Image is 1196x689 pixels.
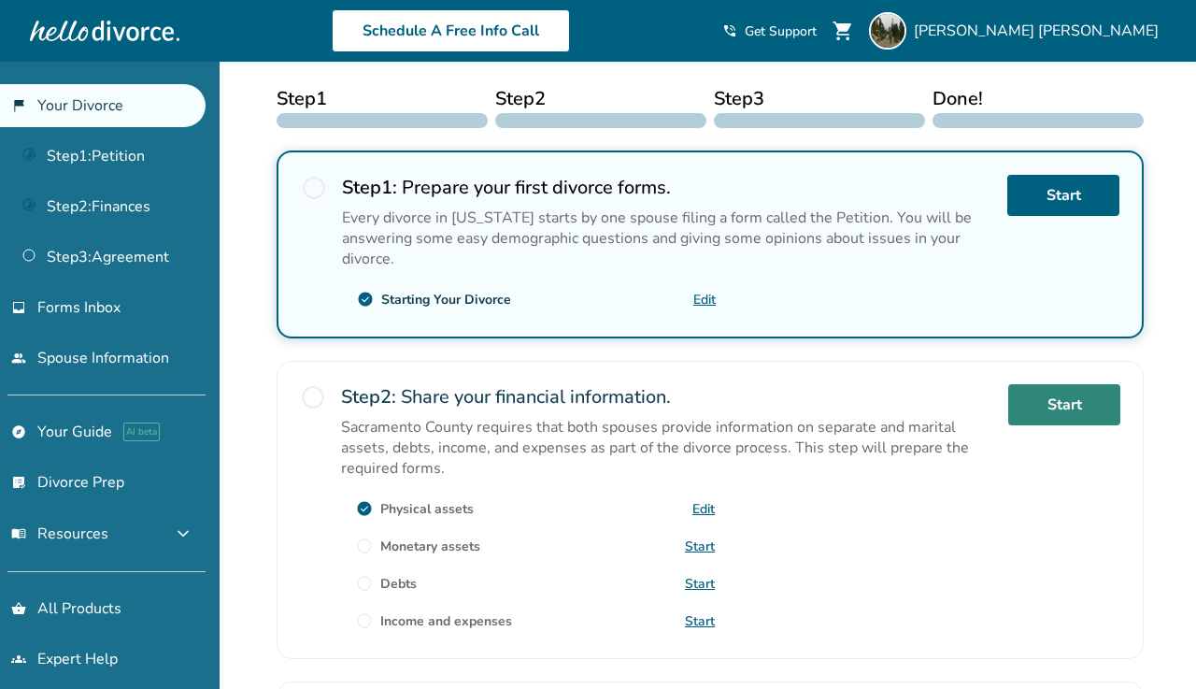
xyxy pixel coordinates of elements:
span: groups [11,652,26,667]
span: Forms Inbox [37,297,121,318]
span: Step 1 [277,85,488,113]
a: Schedule A Free Info Call [332,9,570,52]
span: check_circle [357,291,374,308]
p: Every divorce in [US_STATE] starts by one spouse filing a form called the Petition. You will be a... [342,208,992,269]
span: people [11,351,26,366]
a: Start [1008,384,1120,425]
div: Starting Your Divorce [381,291,511,309]
h2: Prepare your first divorce forms. [342,175,992,200]
span: Resources [11,524,108,544]
a: Start [1007,175,1119,216]
div: Physical assets [380,500,474,518]
a: phone_in_talkGet Support [722,22,817,40]
a: Start [685,575,715,593]
span: radio_button_unchecked [301,175,327,201]
strong: Step 1 : [342,175,397,200]
span: expand_more [172,523,194,545]
span: menu_book [11,526,26,541]
a: Edit [693,291,716,309]
span: Done! [933,85,1144,113]
div: Monetary assets [380,538,480,555]
a: Start [685,538,715,555]
img: jose ocon [869,12,906,50]
span: inbox [11,300,26,315]
span: shopping_basket [11,601,26,616]
div: Income and expenses [380,612,512,630]
span: AI beta [123,423,160,441]
a: Start [685,612,715,630]
span: radio_button_unchecked [356,575,373,592]
span: radio_button_unchecked [356,612,373,629]
span: list_alt_check [11,475,26,490]
span: Step 2 [495,85,706,113]
span: radio_button_unchecked [356,538,373,554]
span: Get Support [745,22,817,40]
span: flag_2 [11,98,26,113]
a: Edit [692,500,715,518]
p: Sacramento County requires that both spouses provide information on separate and marital assets, ... [341,417,993,479]
div: Debts [380,575,417,593]
strong: Step 2 : [341,384,396,409]
span: explore [11,424,26,439]
span: [PERSON_NAME] [PERSON_NAME] [914,21,1166,41]
span: check_circle [356,500,373,517]
span: radio_button_unchecked [300,384,326,410]
span: shopping_cart [832,20,854,42]
h2: Share your financial information. [341,384,993,409]
span: Step 3 [714,85,925,113]
span: phone_in_talk [722,23,737,38]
